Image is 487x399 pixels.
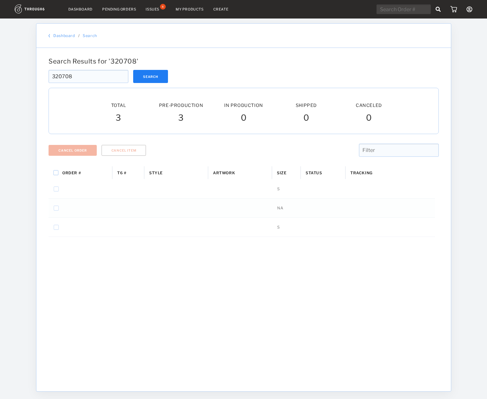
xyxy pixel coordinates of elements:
[178,113,184,124] span: 3
[83,33,97,38] a: Search
[49,70,128,83] input: Search Order #
[49,34,50,38] img: back_bracket.f28aa67b.svg
[176,7,204,11] a: My Products
[450,6,457,12] img: icon_cart.dab5cea1.svg
[159,102,203,108] span: Pre-Production
[15,4,59,13] img: logo.1c10ca64.svg
[213,7,229,11] a: Create
[366,113,372,124] span: 0
[53,33,75,38] a: Dashboard
[306,170,322,175] span: Status
[146,7,159,11] div: Issues
[133,70,168,83] button: Search
[295,102,316,108] span: Shipped
[78,33,80,38] div: /
[116,113,121,124] span: 3
[272,179,301,198] div: S
[277,170,286,175] span: Size
[102,7,136,11] a: Pending Orders
[49,199,435,218] div: Press SPACE to select this row.
[224,102,263,108] span: In Production
[359,144,438,157] input: Filter
[49,218,435,237] div: Press SPACE to select this row.
[49,145,97,156] button: Cancel Order
[49,179,435,199] div: Press SPACE to select this row.
[62,170,81,175] span: Order #
[58,148,87,152] span: Cancel Order
[160,4,166,10] div: 8
[356,102,382,108] span: Canceled
[68,7,93,11] a: Dashboard
[117,170,126,175] span: T6 #
[111,148,136,152] span: Cancel Item
[377,4,431,14] input: Search Order #
[146,6,166,12] a: Issues8
[350,170,373,175] span: Tracking
[101,145,146,156] button: Cancel Item
[49,57,138,65] span: Search Results for ' 320708 '
[149,170,163,175] span: Style
[213,170,235,175] span: Artwork
[272,199,301,217] div: NA
[240,113,247,124] span: 0
[303,113,309,124] span: 0
[272,218,301,237] div: S
[111,102,126,108] span: Total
